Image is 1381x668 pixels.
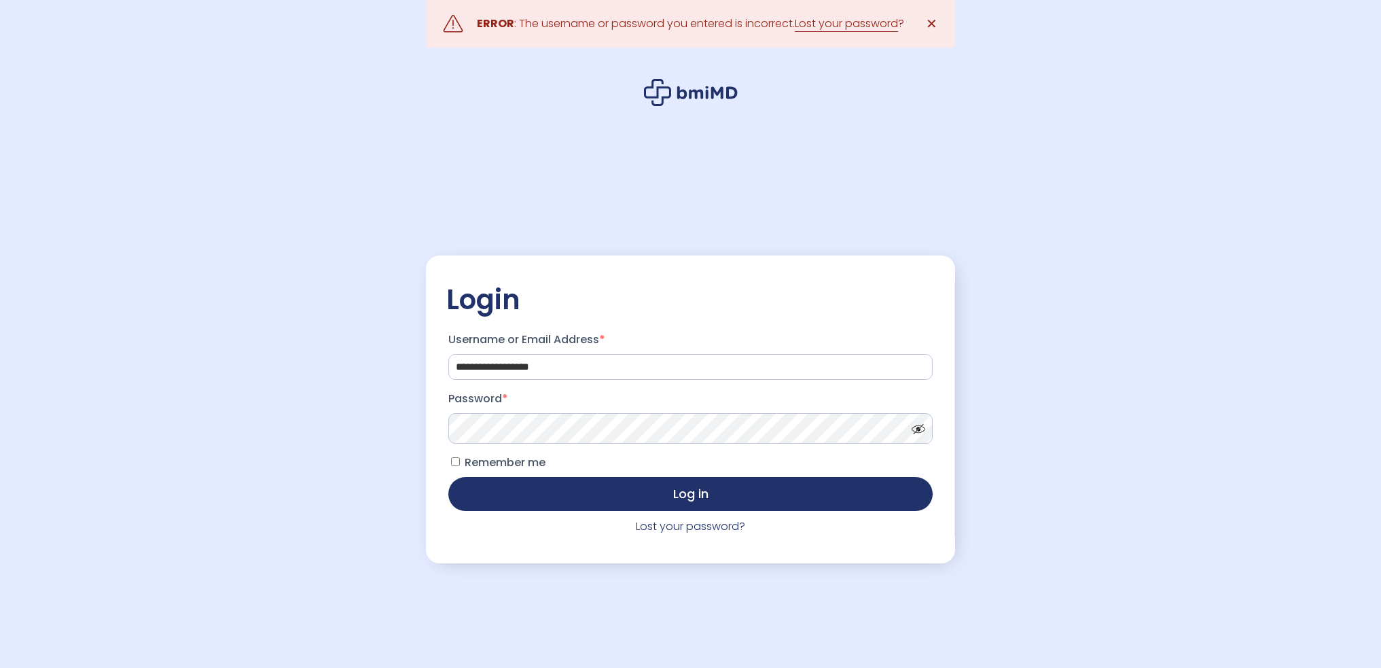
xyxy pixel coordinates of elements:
span: Remember me [465,455,545,470]
a: ✕ [918,10,945,37]
button: Log in [448,477,933,511]
span: ✕ [926,14,937,33]
input: Remember me [451,457,460,466]
a: Lost your password? [636,518,745,534]
div: : The username or password you entered is incorrect. ? [477,14,904,33]
a: Lost your password [795,16,898,32]
label: Password [448,388,933,410]
strong: ERROR [477,16,514,31]
h2: Login [446,283,935,317]
label: Username or Email Address [448,329,933,351]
